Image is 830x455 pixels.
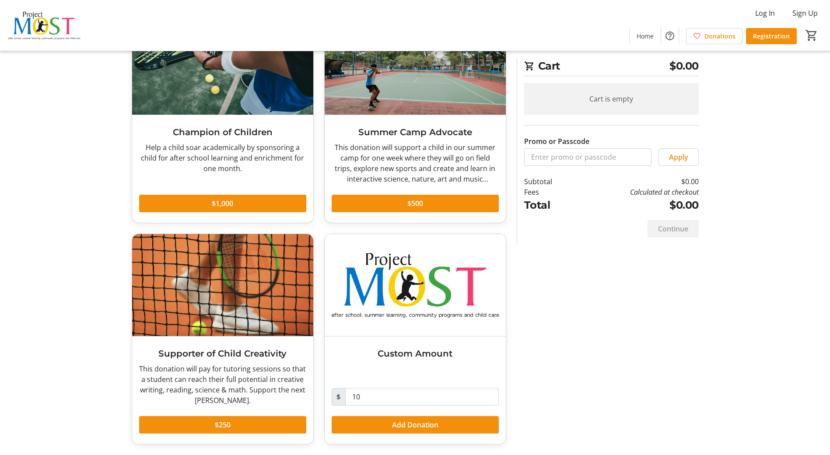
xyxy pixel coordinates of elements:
span: $250 [215,420,231,430]
span: Home [637,31,654,41]
td: Total [524,197,575,213]
span: $ [332,388,346,406]
h3: Custom Amount [332,347,499,360]
div: This donation will pay for tutoring sessions so that a student can reach their full potential in ... [139,364,306,406]
span: Apply [669,152,688,162]
button: Help [661,27,679,45]
h3: Champion of Children [139,126,306,139]
span: Sign Up [792,8,818,18]
h3: Supporter of Child Creativity [139,347,306,360]
img: Project MOST Inc.'s Logo [5,3,83,47]
button: Apply [658,148,699,166]
div: This donation will support a child in our summer camp for one week where they will go on field tr... [332,142,499,184]
img: Custom Amount [325,234,506,336]
td: $0.00 [574,197,698,213]
a: Donations [686,28,742,44]
span: $0.00 [669,58,699,74]
label: Promo or Passcode [524,136,589,147]
a: Registration [746,28,797,44]
h2: Cart [524,58,699,76]
button: Sign Up [785,6,825,20]
button: Add Donation [332,416,499,434]
span: $500 [407,198,423,209]
input: Donation Amount [345,388,499,406]
div: Help a child soar academically by sponsoring a child for after school learning and enrichment for... [139,142,306,174]
button: $250 [139,416,306,434]
button: Cart [804,28,819,43]
td: Subtotal [524,176,575,187]
td: $0.00 [574,176,698,187]
button: $500 [332,195,499,212]
span: Log In [755,8,775,18]
img: Summer Camp Advocate [325,13,506,115]
span: Add Donation [392,420,438,430]
td: Fees [524,187,575,197]
button: Log In [748,6,782,20]
img: Supporter of Child Creativity [132,234,313,336]
span: Registration [753,31,790,41]
div: Cart is empty [524,83,699,115]
span: Donations [704,31,735,41]
a: Home [630,28,661,44]
input: Enter promo or passcode [524,148,651,166]
span: $1,000 [212,198,233,209]
img: Champion of Children [132,13,313,115]
h3: Summer Camp Advocate [332,126,499,139]
button: $1,000 [139,195,306,212]
td: Calculated at checkout [574,187,698,197]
